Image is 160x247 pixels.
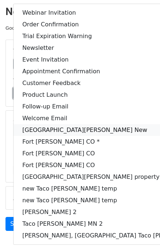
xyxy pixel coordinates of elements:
[123,212,160,247] iframe: Chat Widget
[5,5,155,18] h2: New Campaign
[5,25,96,31] small: Google Sheet:
[5,217,30,231] a: Send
